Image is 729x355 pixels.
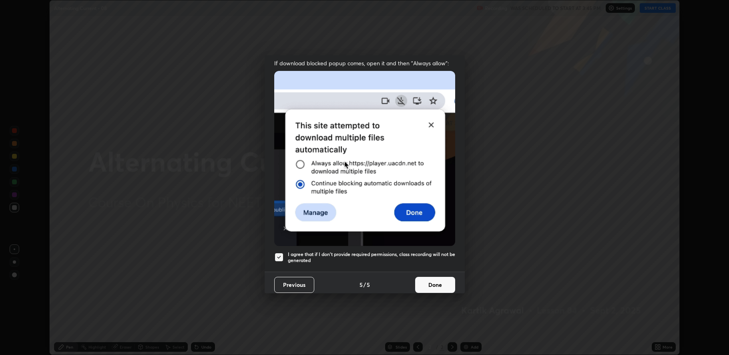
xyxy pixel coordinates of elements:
img: downloads-permission-blocked.gif [274,71,455,246]
span: If download blocked popup comes, open it and then "Always allow": [274,59,455,67]
h5: I agree that if I don't provide required permissions, class recording will not be generated [288,251,455,264]
h4: 5 [367,280,370,289]
button: Done [415,277,455,293]
h4: / [363,280,366,289]
button: Previous [274,277,314,293]
h4: 5 [359,280,363,289]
